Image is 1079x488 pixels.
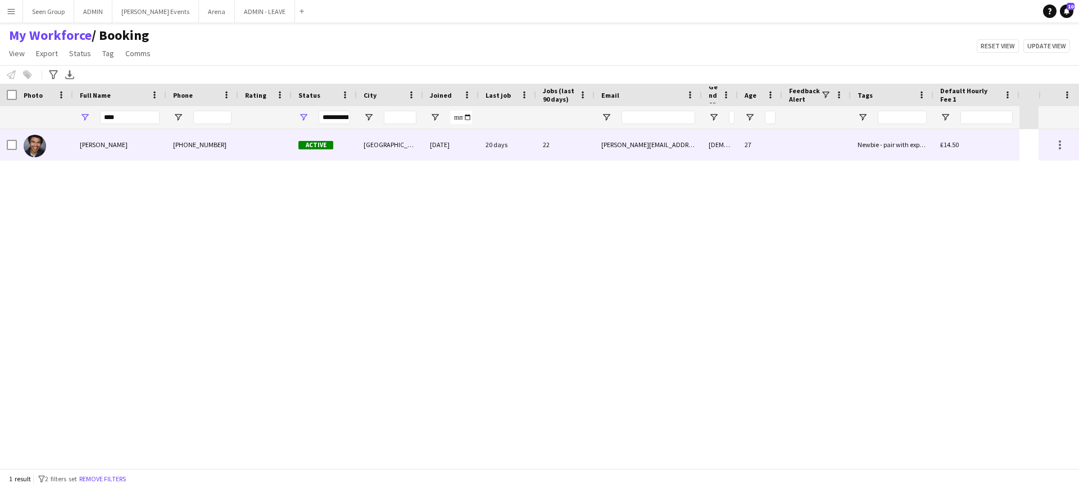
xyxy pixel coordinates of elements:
[858,112,868,122] button: Open Filter Menu
[235,1,295,22] button: ADMIN - LEAVE
[77,473,128,485] button: Remove filters
[298,91,320,99] span: Status
[1023,39,1070,53] button: Update view
[765,111,776,124] input: Age Filter Input
[622,111,695,124] input: Email Filter Input
[80,140,128,149] span: [PERSON_NAME]
[65,46,96,61] a: Status
[173,91,193,99] span: Phone
[738,129,782,160] div: 27
[69,48,91,58] span: Status
[486,91,511,99] span: Last job
[245,91,266,99] span: Rating
[357,129,423,160] div: [GEOGRAPHIC_DATA]
[940,86,999,103] span: Default Hourly Fee 1
[31,46,62,61] a: Export
[1067,3,1075,10] span: 10
[9,27,92,44] a: My Workforce
[430,91,452,99] span: Joined
[789,86,820,103] span: Feedback Alert
[601,91,619,99] span: Email
[23,1,74,22] button: Seen Group
[298,141,333,149] span: Active
[878,111,927,124] input: Tags Filter Input
[121,46,155,61] a: Comms
[479,129,536,160] div: 20 days
[45,475,77,483] span: 2 filters set
[4,46,29,61] a: View
[63,68,76,81] app-action-btn: Export XLSX
[858,91,873,99] span: Tags
[702,129,738,160] div: [DEMOGRAPHIC_DATA]
[543,86,574,103] span: Jobs (last 90 days)
[384,111,416,124] input: City Filter Input
[36,48,58,58] span: Export
[80,91,111,99] span: Full Name
[9,48,25,58] span: View
[940,112,950,122] button: Open Filter Menu
[47,68,60,81] app-action-btn: Advanced filters
[24,135,46,157] img: Charlie Baker
[595,129,702,160] div: [PERSON_NAME][EMAIL_ADDRESS][DOMAIN_NAME]
[709,112,719,122] button: Open Filter Menu
[173,112,183,122] button: Open Filter Menu
[100,111,160,124] input: Full Name Filter Input
[24,91,43,99] span: Photo
[98,46,119,61] a: Tag
[423,129,479,160] div: [DATE]
[745,91,756,99] span: Age
[601,112,611,122] button: Open Filter Menu
[92,27,149,44] span: Booking
[166,129,238,160] div: [PHONE_NUMBER]
[960,111,1013,124] input: Default Hourly Fee 1 Filter Input
[193,111,232,124] input: Phone Filter Input
[709,83,718,108] span: Gender
[745,112,755,122] button: Open Filter Menu
[729,111,735,124] input: Gender Filter Input
[536,129,595,160] div: 22
[940,140,959,149] span: £14.50
[430,112,440,122] button: Open Filter Menu
[364,112,374,122] button: Open Filter Menu
[74,1,112,22] button: ADMIN
[80,112,90,122] button: Open Filter Menu
[851,129,933,160] div: Newbie - pair with experienced crew
[112,1,199,22] button: [PERSON_NAME] Events
[199,1,235,22] button: Arena
[102,48,114,58] span: Tag
[450,111,472,124] input: Joined Filter Input
[364,91,377,99] span: City
[298,112,309,122] button: Open Filter Menu
[1060,4,1073,18] a: 10
[125,48,151,58] span: Comms
[977,39,1019,53] button: Reset view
